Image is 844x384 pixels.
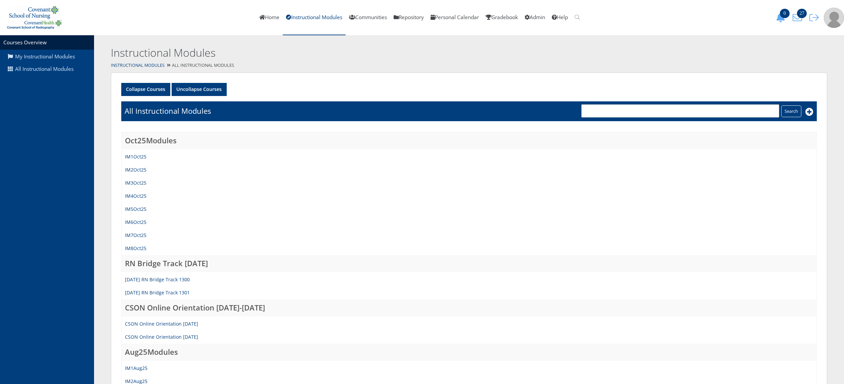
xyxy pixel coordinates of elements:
span: 0 [780,9,790,18]
a: [DATE] RN Bridge Track 1300 [125,276,190,283]
a: IM4Oct25 [125,193,146,199]
a: IM3Oct25 [125,180,146,186]
a: 0 [773,14,790,21]
a: IM6Oct25 [125,219,146,225]
a: CSON Online Orientation [DATE] [125,334,198,340]
a: 27 [790,14,807,21]
span: 27 [797,9,807,18]
a: IM8Oct25 [125,245,146,251]
a: Uncollapse Courses [172,83,227,96]
a: Courses Overview [3,39,47,46]
a: [DATE] RN Bridge Track 1301 [125,289,190,296]
a: IM1Oct25 [125,153,146,160]
a: IM1Aug25 [125,365,147,371]
div: All Instructional Modules [94,61,844,70]
input: Search [781,105,801,117]
a: Instructional Modules [111,62,165,68]
a: IM7Oct25 [125,232,146,238]
h1: All Instructional Modules [125,106,211,116]
button: 0 [773,13,790,22]
a: CSON Online Orientation [DATE] [125,321,198,327]
td: Oct25Modules [122,132,817,150]
td: RN Bridge Track [DATE] [122,255,817,273]
img: user-profile-default-picture.png [824,8,844,28]
td: Aug25Modules [122,344,817,362]
a: IM5Oct25 [125,206,146,212]
a: Collapse Courses [121,83,170,96]
button: 27 [790,13,807,22]
i: Add New [805,108,813,116]
a: IM2Oct25 [125,166,146,173]
td: CSON Online Orientation [DATE]-[DATE] [122,299,817,317]
h2: Instructional Modules [111,45,661,60]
